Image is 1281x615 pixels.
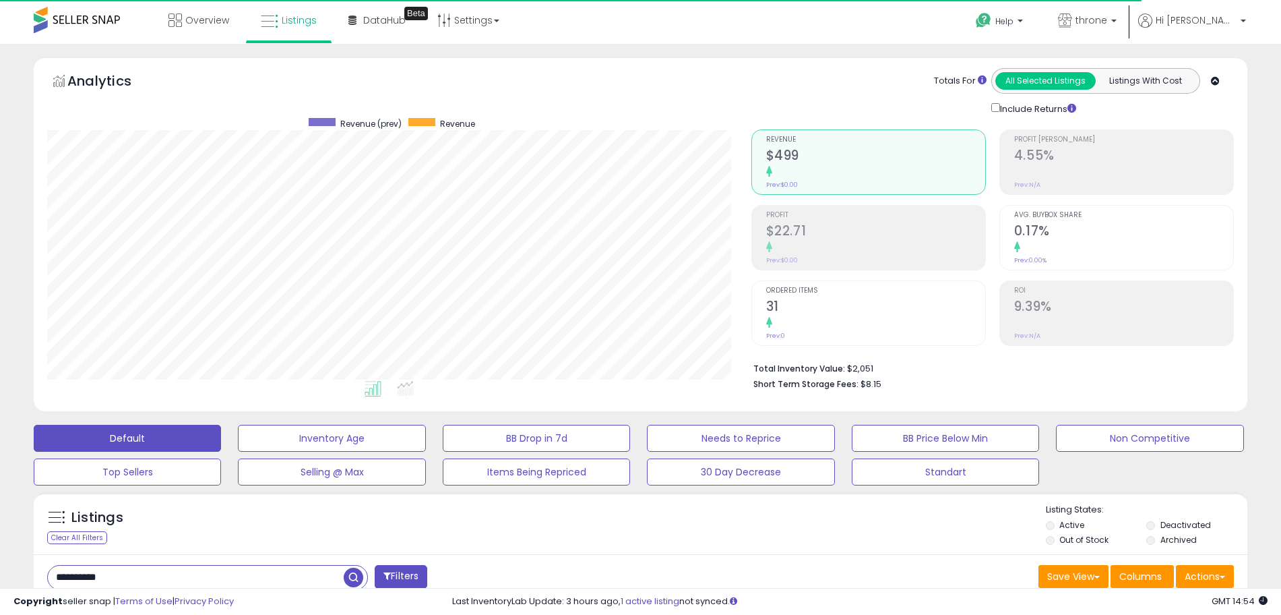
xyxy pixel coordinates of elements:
button: Default [34,425,221,452]
span: Hi [PERSON_NAME] [1156,13,1237,27]
div: Clear All Filters [47,531,107,544]
button: Items Being Repriced [443,459,630,486]
button: Selling @ Max [238,459,425,486]
button: Filters [375,565,427,589]
span: ROI [1014,287,1233,295]
button: Actions [1176,565,1234,588]
a: Help [965,2,1036,44]
span: Revenue [440,118,475,129]
div: Include Returns [981,100,1092,116]
span: Profit [PERSON_NAME] [1014,136,1233,144]
span: 2025-10-9 14:54 GMT [1212,595,1268,608]
h5: Listings [71,508,123,527]
h2: $499 [766,148,985,166]
div: seller snap | | [13,595,234,608]
span: Profit [766,212,985,219]
span: Revenue [766,136,985,144]
button: Non Competitive [1056,425,1243,452]
div: Totals For [934,75,987,88]
button: Columns [1111,565,1174,588]
a: 1 active listing [621,595,679,608]
button: Top Sellers [34,459,221,486]
button: Listings With Cost [1095,72,1195,90]
h2: 0.17% [1014,223,1233,241]
button: 30 Day Decrease [647,459,834,486]
i: Get Help [975,12,992,29]
b: Short Term Storage Fees: [753,378,858,390]
h2: 9.39% [1014,299,1233,317]
button: Inventory Age [238,425,425,452]
label: Deactivated [1160,519,1211,531]
small: Prev: 0 [766,332,785,340]
h2: $22.71 [766,223,985,241]
h5: Analytics [67,71,158,94]
small: Prev: N/A [1014,332,1040,340]
label: Out of Stock [1059,534,1108,546]
button: Save View [1038,565,1108,588]
span: Avg. Buybox Share [1014,212,1233,219]
small: Prev: $0.00 [766,181,798,189]
button: Needs to Reprice [647,425,834,452]
a: Privacy Policy [175,595,234,608]
div: Last InventoryLab Update: 3 hours ago, not synced. [452,595,1268,608]
button: Standart [852,459,1039,486]
li: $2,051 [753,359,1224,376]
button: All Selected Listings [995,72,1096,90]
span: Revenue (prev) [340,118,402,129]
button: BB Price Below Min [852,425,1039,452]
h2: 4.55% [1014,148,1233,166]
small: Prev: N/A [1014,181,1040,189]
span: Ordered Items [766,287,985,295]
span: throne [1075,13,1107,27]
label: Active [1059,519,1084,531]
span: DataHub [363,13,406,27]
small: Prev: $0.00 [766,256,798,264]
span: Listings [282,13,317,27]
h2: 31 [766,299,985,317]
small: Prev: 0.00% [1014,256,1046,264]
a: Terms of Use [115,595,173,608]
p: Listing States: [1046,504,1247,517]
label: Archived [1160,534,1197,546]
span: Overview [185,13,229,27]
b: Total Inventory Value: [753,363,845,374]
div: Tooltip anchor [404,7,428,20]
strong: Copyright [13,595,63,608]
span: Help [995,16,1013,27]
button: BB Drop in 7d [443,425,630,452]
a: Hi [PERSON_NAME] [1138,13,1246,44]
span: Columns [1119,570,1162,583]
span: $8.15 [861,378,881,390]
